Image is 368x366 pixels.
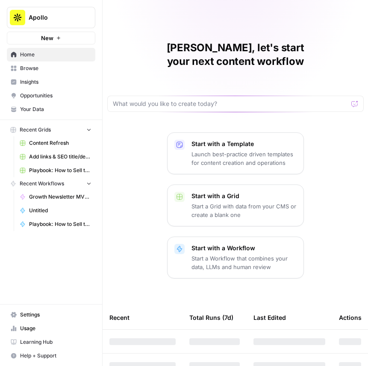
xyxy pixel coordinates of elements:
span: Playbook: How to Sell to "X" Roles [29,220,91,228]
div: Last Edited [253,306,286,329]
button: New [7,32,95,44]
span: Home [20,51,91,59]
a: Growth Newsletter MVP 1.1 [16,190,95,204]
span: Untitled [29,207,91,214]
input: What would you like to create today? [113,100,348,108]
button: Recent Grids [7,123,95,136]
span: Settings [20,311,91,319]
span: Opportunities [20,92,91,100]
a: Untitled [16,204,95,217]
a: Playbook: How to Sell to "X" Roles [16,217,95,231]
span: Learning Hub [20,338,91,346]
div: Total Runs (7d) [189,306,233,329]
button: Workspace: Apollo [7,7,95,28]
span: Playbook: How to Sell to "X" Leads Grid [29,167,91,174]
button: Start with a GridStart a Grid with data from your CMS or create a blank one [167,184,304,226]
span: Recent Grids [20,126,51,134]
h1: [PERSON_NAME], let's start your next content workflow [107,41,364,68]
button: Help + Support [7,349,95,363]
a: Your Data [7,102,95,116]
span: Content Refresh [29,139,91,147]
span: Insights [20,78,91,86]
span: Recent Workflows [20,180,64,187]
p: Start with a Template [191,140,297,148]
div: Actions [339,306,362,329]
p: Start with a Workflow [191,244,297,252]
span: Your Data [20,105,91,113]
button: Start with a TemplateLaunch best-practice driven templates for content creation and operations [167,132,304,174]
span: Browse [20,64,91,72]
a: Home [7,48,95,61]
span: Usage [20,325,91,332]
p: Launch best-practice driven templates for content creation and operations [191,150,297,167]
a: Settings [7,308,95,322]
a: Add links & SEO title/desc to new articles [16,150,95,164]
a: Playbook: How to Sell to "X" Leads Grid [16,164,95,177]
span: Apollo [29,13,80,22]
a: Usage [7,322,95,335]
p: Start a Grid with data from your CMS or create a blank one [191,202,297,219]
div: Recent [109,306,176,329]
button: Start with a WorkflowStart a Workflow that combines your data, LLMs and human review [167,237,304,278]
img: Apollo Logo [10,10,25,25]
span: New [41,34,53,42]
a: Content Refresh [16,136,95,150]
p: Start with a Grid [191,192,297,200]
a: Opportunities [7,89,95,102]
button: Recent Workflows [7,177,95,190]
p: Start a Workflow that combines your data, LLMs and human review [191,254,297,271]
span: Growth Newsletter MVP 1.1 [29,193,91,201]
a: Browse [7,61,95,75]
a: Insights [7,75,95,89]
a: Learning Hub [7,335,95,349]
span: Add links & SEO title/desc to new articles [29,153,91,161]
span: Help + Support [20,352,91,360]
